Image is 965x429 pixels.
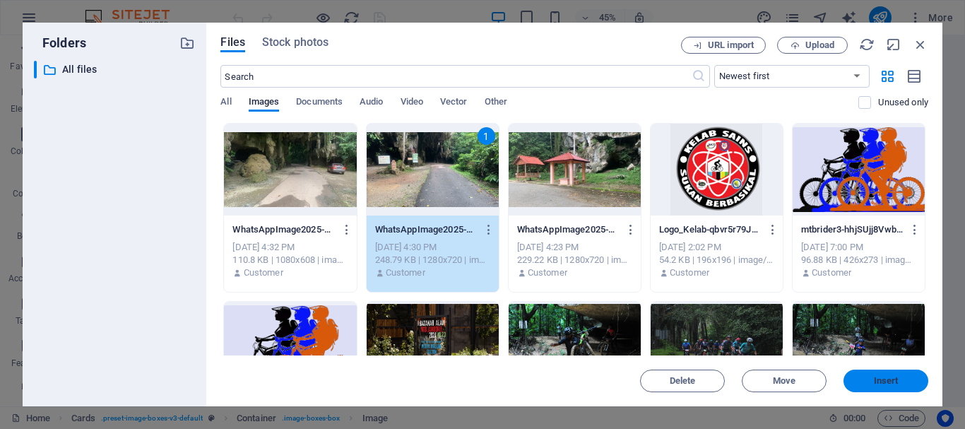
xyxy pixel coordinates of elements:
[478,127,495,145] div: 1
[742,370,827,392] button: Move
[801,254,916,266] div: 96.88 KB | 426x273 | image/png
[179,35,195,51] i: Create new folder
[375,254,490,266] div: 248.79 KB | 1280x720 | image/jpeg
[801,223,904,236] p: mtbrider3-hhjSUjj8Vwb6ZfswqJQ-Tw.png
[220,65,691,88] input: Search
[375,223,478,236] p: WhatsAppImage2025-10-01at15.22.05-aYOWCg_QnReTWMCh8TAFHg.jpeg
[386,266,425,279] p: Customer
[874,377,899,385] span: Insert
[681,37,766,54] button: URL import
[34,61,37,78] div: ​
[659,241,774,254] div: [DATE] 2:02 PM
[670,266,709,279] p: Customer
[360,93,383,113] span: Audio
[244,266,283,279] p: Customer
[859,37,875,52] i: Reload
[517,223,620,236] p: WhatsAppImage2025-10-01at15.08.57-0JOrfOzZXZaTCP4QuGk5JA.jpeg
[401,93,423,113] span: Video
[812,266,851,279] p: Customer
[34,34,86,52] p: Folders
[232,223,335,236] p: WhatsAppImage2025-10-01at14.59.35-G5-dLaf3ZVjRztvC_5zYLA.jpeg
[777,37,848,54] button: Upload
[670,377,696,385] span: Delete
[913,37,928,52] i: Close
[440,93,468,113] span: Vector
[220,34,245,51] span: Files
[485,93,507,113] span: Other
[220,93,231,113] span: All
[262,34,328,51] span: Stock photos
[232,254,348,266] div: 110.8 KB | 1080x608 | image/jpeg
[249,93,280,113] span: Images
[62,61,170,78] p: All files
[375,241,490,254] div: [DATE] 4:30 PM
[517,241,632,254] div: [DATE] 4:23 PM
[528,266,567,279] p: Customer
[886,37,901,52] i: Minimize
[640,370,725,392] button: Delete
[659,223,762,236] p: Logo_Kelab-qbvr5r79JPduHEG3aLtmhg-BZf7eK7dnahTCBzfL6xl4w.png
[232,241,348,254] div: [DATE] 4:32 PM
[805,41,834,49] span: Upload
[878,96,928,109] p: Displays only files that are not in use on the website. Files added during this session can still...
[708,41,754,49] span: URL import
[843,370,928,392] button: Insert
[659,254,774,266] div: 54.2 KB | 196x196 | image/png
[801,241,916,254] div: [DATE] 7:00 PM
[517,254,632,266] div: 229.22 KB | 1280x720 | image/jpeg
[296,93,343,113] span: Documents
[773,377,795,385] span: Move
